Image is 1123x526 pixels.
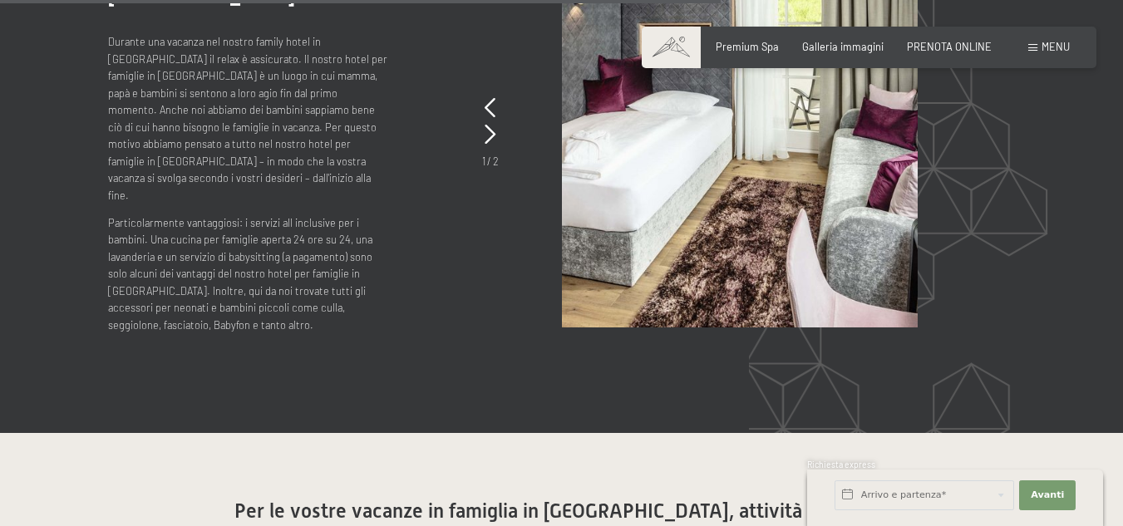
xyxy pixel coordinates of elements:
span: 1 [482,155,485,168]
a: PRENOTA ONLINE [907,40,992,53]
span: 2 [493,155,499,168]
a: Premium Spa [716,40,779,53]
span: Avanti [1031,489,1064,502]
button: Avanti [1019,480,1076,510]
span: / [487,155,491,168]
span: Per le vostre vacanze in famiglia in [GEOGRAPHIC_DATA], attività all'aperto [234,499,889,523]
span: Richiesta express [807,460,875,469]
a: Galleria immagini [802,40,884,53]
p: Durante una vacanza nel nostro family hotel in [GEOGRAPHIC_DATA] il relax è assicurato. Il nostro... [108,33,387,204]
p: Particolarmente vantaggiosi: i servizi all inclusive per i bambini. Una cucina per famiglie apert... [108,214,387,333]
span: Menu [1042,40,1070,53]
